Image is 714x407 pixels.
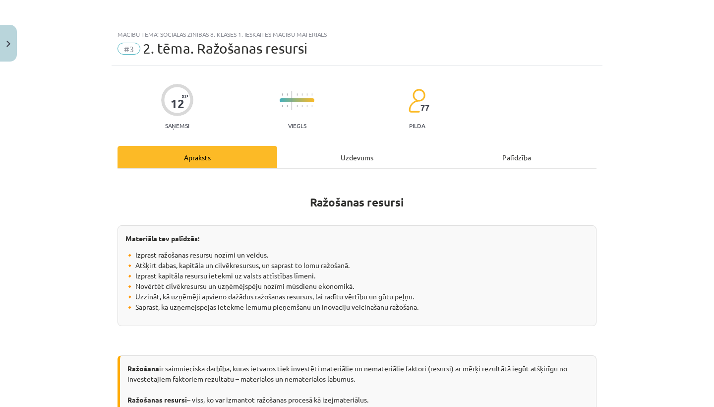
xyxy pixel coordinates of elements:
[277,146,437,168] div: Uzdevums
[118,146,277,168] div: Apraksts
[301,105,302,107] img: icon-short-line-57e1e144782c952c97e751825c79c345078a6d821885a25fce030b3d8c18986b.svg
[311,93,312,96] img: icon-short-line-57e1e144782c952c97e751825c79c345078a6d821885a25fce030b3d8c18986b.svg
[288,122,306,129] p: Viegls
[409,122,425,129] p: pilda
[118,31,596,38] div: Mācību tēma: Sociālās zinības 8. klases 1. ieskaites mācību materiāls
[420,103,429,112] span: 77
[6,41,10,47] img: icon-close-lesson-0947bae3869378f0d4975bcd49f059093ad1ed9edebbc8119c70593378902aed.svg
[287,105,288,107] img: icon-short-line-57e1e144782c952c97e751825c79c345078a6d821885a25fce030b3d8c18986b.svg
[127,395,187,404] strong: Ražošanas resursi
[181,93,188,99] span: XP
[310,195,404,209] strong: Ražošanas resursi
[143,40,307,57] span: 2. tēma. Ražošanas resursi
[125,250,589,312] p: 🔸 Izprast ražošanas resursu nozīmi un veidus. 🔸 Atšķirt dabas, kapitāla un cilvēkresursus, un sap...
[125,234,199,243] strong: Materiāls tev palīdzēs:
[301,93,302,96] img: icon-short-line-57e1e144782c952c97e751825c79c345078a6d821885a25fce030b3d8c18986b.svg
[311,105,312,107] img: icon-short-line-57e1e144782c952c97e751825c79c345078a6d821885a25fce030b3d8c18986b.svg
[127,364,159,373] strong: Ražošana
[408,88,425,113] img: students-c634bb4e5e11cddfef0936a35e636f08e4e9abd3cc4e673bd6f9a4125e45ecb1.svg
[282,93,283,96] img: icon-short-line-57e1e144782c952c97e751825c79c345078a6d821885a25fce030b3d8c18986b.svg
[161,122,193,129] p: Saņemsi
[306,105,307,107] img: icon-short-line-57e1e144782c952c97e751825c79c345078a6d821885a25fce030b3d8c18986b.svg
[287,93,288,96] img: icon-short-line-57e1e144782c952c97e751825c79c345078a6d821885a25fce030b3d8c18986b.svg
[292,91,293,110] img: icon-long-line-d9ea69661e0d244f92f715978eff75569469978d946b2353a9bb055b3ed8787d.svg
[306,93,307,96] img: icon-short-line-57e1e144782c952c97e751825c79c345078a6d821885a25fce030b3d8c18986b.svg
[171,97,184,111] div: 12
[118,43,140,55] span: #3
[437,146,596,168] div: Palīdzība
[282,105,283,107] img: icon-short-line-57e1e144782c952c97e751825c79c345078a6d821885a25fce030b3d8c18986b.svg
